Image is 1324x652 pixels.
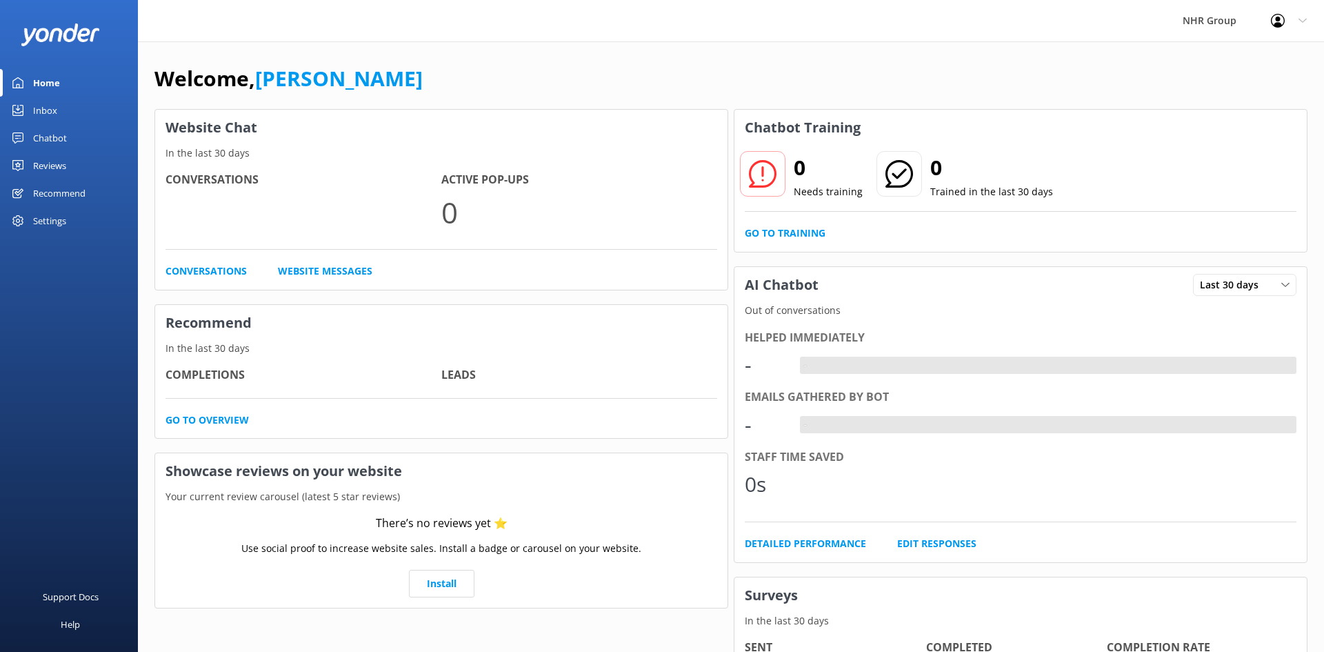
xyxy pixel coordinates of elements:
[376,515,508,533] div: There’s no reviews yet ⭐
[745,468,786,501] div: 0s
[734,267,829,303] h3: AI Chatbot
[155,110,728,146] h3: Website Chat
[734,110,871,146] h3: Chatbot Training
[155,146,728,161] p: In the last 30 days
[745,448,1296,466] div: Staff time saved
[745,536,866,551] a: Detailed Performance
[241,541,641,556] p: Use social proof to increase website sales. Install a badge or carousel on your website.
[734,303,1307,318] p: Out of conversations
[897,536,976,551] a: Edit Responses
[165,171,441,189] h4: Conversations
[155,453,728,489] h3: Showcase reviews on your website
[154,62,423,95] h1: Welcome,
[794,184,863,199] p: Needs training
[734,577,1307,613] h3: Surveys
[33,179,86,207] div: Recommend
[165,413,249,428] a: Go to overview
[33,207,66,235] div: Settings
[745,226,825,241] a: Go to Training
[800,416,810,434] div: -
[255,64,423,92] a: [PERSON_NAME]
[745,348,786,382] div: -
[930,184,1053,199] p: Trained in the last 30 days
[165,366,441,384] h4: Completions
[21,23,100,46] img: yonder-white-logo.png
[734,613,1307,629] p: In the last 30 days
[745,408,786,442] div: -
[155,305,728,341] h3: Recommend
[61,611,80,638] div: Help
[441,171,717,189] h4: Active Pop-ups
[33,124,67,152] div: Chatbot
[33,69,60,97] div: Home
[745,388,1296,406] div: Emails gathered by bot
[33,97,57,124] div: Inbox
[745,329,1296,347] div: Helped immediately
[33,152,66,179] div: Reviews
[278,264,372,279] a: Website Messages
[409,570,474,597] a: Install
[155,489,728,504] p: Your current review carousel (latest 5 star reviews)
[800,357,810,375] div: -
[165,264,247,279] a: Conversations
[930,151,1053,184] h2: 0
[43,583,99,611] div: Support Docs
[441,189,717,235] p: 0
[155,341,728,356] p: In the last 30 days
[1200,277,1267,293] span: Last 30 days
[794,151,863,184] h2: 0
[441,366,717,384] h4: Leads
